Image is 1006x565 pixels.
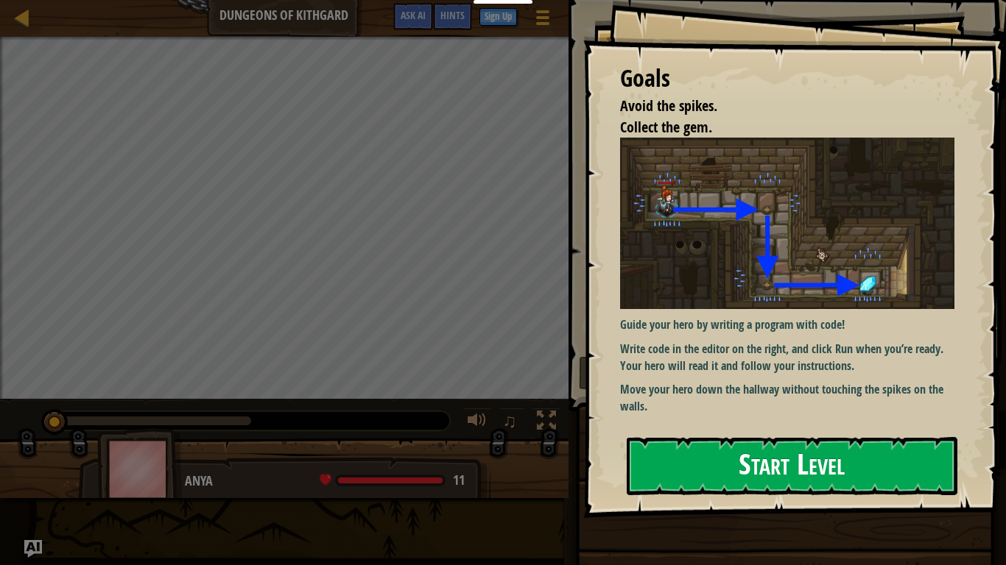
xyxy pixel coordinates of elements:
button: Show game menu [524,3,561,38]
button: Toggle fullscreen [532,408,561,438]
li: Avoid the spikes. [602,96,951,117]
span: Avoid the spikes. [620,96,717,116]
button: Sign Up [479,8,517,26]
button: Start Level [627,437,957,495]
img: thang_avatar_frame.png [97,428,183,510]
button: Run [579,356,986,390]
span: Ask AI [401,8,426,22]
span: Hints [440,8,465,22]
button: Ask AI [393,3,433,30]
div: Goals [620,62,954,96]
p: Guide your hero by writing a program with code! [620,316,954,333]
button: Ask AI [24,540,42,558]
img: Dungeons of kithgard [620,138,954,309]
span: ♫ [502,410,517,432]
span: Collect the gem. [620,117,712,137]
div: health: 11 / 11 [320,474,465,487]
button: ♫ [499,408,524,438]
p: Write code in the editor on the right, and click Run when you’re ready. Your hero will read it an... [620,341,954,374]
li: Collect the gem. [602,117,951,138]
div: Anya [185,472,476,491]
span: 11 [453,471,465,489]
p: Move your hero down the hallway without touching the spikes on the walls. [620,381,954,415]
button: Adjust volume [462,408,492,438]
